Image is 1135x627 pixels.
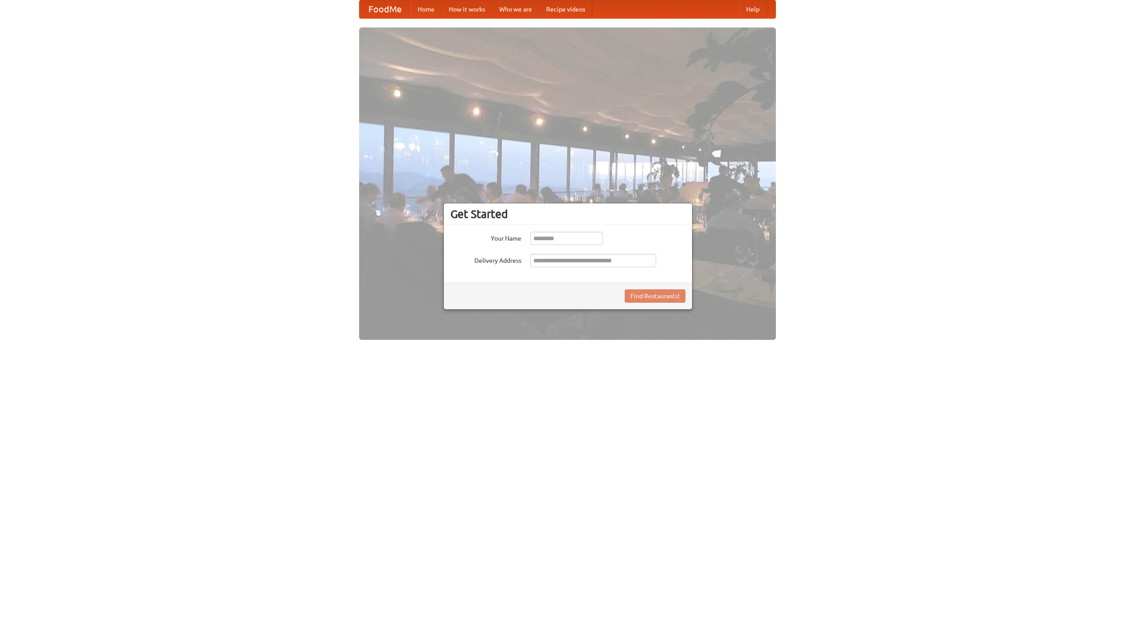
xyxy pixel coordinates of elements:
label: Delivery Address [450,254,521,265]
h3: Get Started [450,207,685,221]
label: Your Name [450,232,521,243]
a: Recipe videos [539,0,592,18]
button: Find Restaurants! [625,289,685,303]
a: How it works [442,0,492,18]
a: FoodMe [360,0,411,18]
a: Help [739,0,767,18]
a: Home [411,0,442,18]
a: Who we are [492,0,539,18]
